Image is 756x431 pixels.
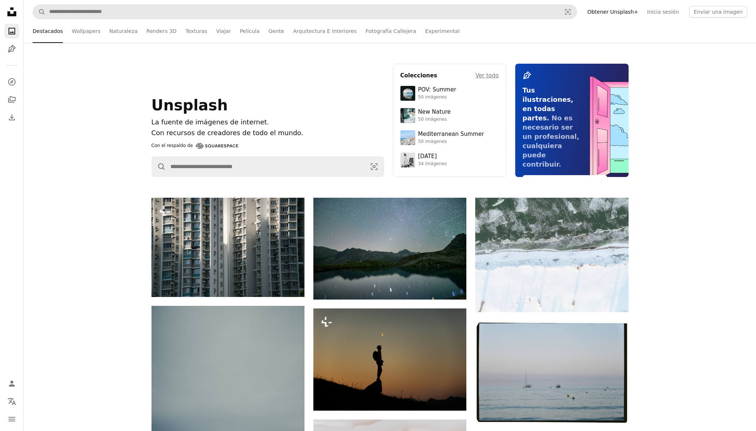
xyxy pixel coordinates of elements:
[12,19,18,25] img: website_grey.svg
[418,117,451,123] div: 50 imágenes
[313,356,466,362] a: Silueta de un excursionista mirando la luna al atardecer.
[418,153,447,160] div: [DATE]
[418,94,456,100] div: 50 imágenes
[475,321,628,424] img: Dos veleros en aguas tranquilas del océano al anochecer
[418,161,447,167] div: 34 imágenes
[523,114,579,168] span: No es necesario ser un profesional, cualquiera puede contribuir.
[151,117,384,128] h1: La fuente de imágenes de internet.
[39,44,57,49] div: Dominio
[475,198,628,312] img: Paisaje cubierto de nieve con agua congelada
[313,308,466,410] img: Silueta de un excursionista mirando la luna al atardecer.
[475,251,628,258] a: Paisaje cubierto de nieve con agua congelada
[151,156,384,177] form: Encuentra imágenes en todo el sitio
[269,19,284,43] a: Gente
[19,19,83,25] div: Dominio: [DOMAIN_NAME]
[12,12,18,18] img: logo_orange.svg
[151,97,228,114] span: Unsplash
[4,376,19,391] a: Iniciar sesión / Registrarse
[643,6,683,18] a: Inicia sesión
[33,5,46,19] button: Buscar en Unsplash
[151,244,304,250] a: Altos edificios de apartamentos con muchas ventanas y balcones.
[4,41,19,56] a: Ilustraciones
[4,24,19,39] a: Fotos
[151,141,238,150] a: Con el respaldo de
[400,108,415,123] img: premium_photo-1755037089989-422ee333aef9
[400,71,437,80] h4: Colecciones
[79,43,85,49] img: tab_keywords_by_traffic_grey.svg
[400,86,415,101] img: premium_photo-1753820185677-ab78a372b033
[4,110,19,125] a: Historial de descargas
[31,43,37,49] img: tab_domain_overview_orange.svg
[151,417,304,424] a: Surfista caminando en una playa brumosa con tabla de surf
[151,128,384,138] p: Con recursos de creadores de todo el mundo.
[4,74,19,89] a: Explorar
[152,157,166,177] button: Buscar en Unsplash
[364,157,384,177] button: Búsqueda visual
[366,19,416,43] a: Fotografía Callejera
[425,19,460,43] a: Experimental
[72,19,100,43] a: Wallpapers
[4,4,19,21] a: Inicio — Unsplash
[523,86,573,122] span: Tus ilustraciones, en todas partes.
[400,86,499,101] a: POV: Summer50 imágenes
[293,19,357,43] a: Arquitectura E Interiores
[313,198,466,300] img: Cielo nocturno estrellado sobre un tranquilo lago de montaña
[21,12,36,18] div: v 4.0.25
[418,139,484,145] div: 50 imágenes
[400,130,415,145] img: premium_photo-1688410049290-d7394cc7d5df
[4,92,19,107] a: Colecciones
[400,153,499,167] a: [DATE]34 imágenes
[87,44,118,49] div: Palabras clave
[146,19,176,43] a: Renders 3D
[400,130,499,145] a: Mediterranean Summer50 imágenes
[583,6,643,18] a: Obtener Unsplash+
[240,19,259,43] a: Película
[689,6,747,18] button: Enviar una imagen
[4,394,19,409] button: Idioma
[418,86,456,94] div: POV: Summer
[400,108,499,123] a: New Nature50 imágenes
[475,369,628,376] a: Dos veleros en aguas tranquilas del océano al anochecer
[33,4,577,19] form: Encuentra imágenes en todo el sitio
[109,19,137,43] a: Naturaleza
[400,153,415,167] img: photo-1682590564399-95f0109652fe
[216,19,231,43] a: Viajar
[186,19,207,43] a: Texturas
[151,198,304,297] img: Altos edificios de apartamentos con muchas ventanas y balcones.
[559,5,577,19] button: Búsqueda visual
[523,175,607,187] button: Sube tu primera imagen SVG
[4,412,19,427] button: Menú
[418,131,484,138] div: Mediterranean Summer
[418,108,451,116] div: New Nature
[313,245,466,252] a: Cielo nocturno estrellado sobre un tranquilo lago de montaña
[475,71,499,80] a: Ver todo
